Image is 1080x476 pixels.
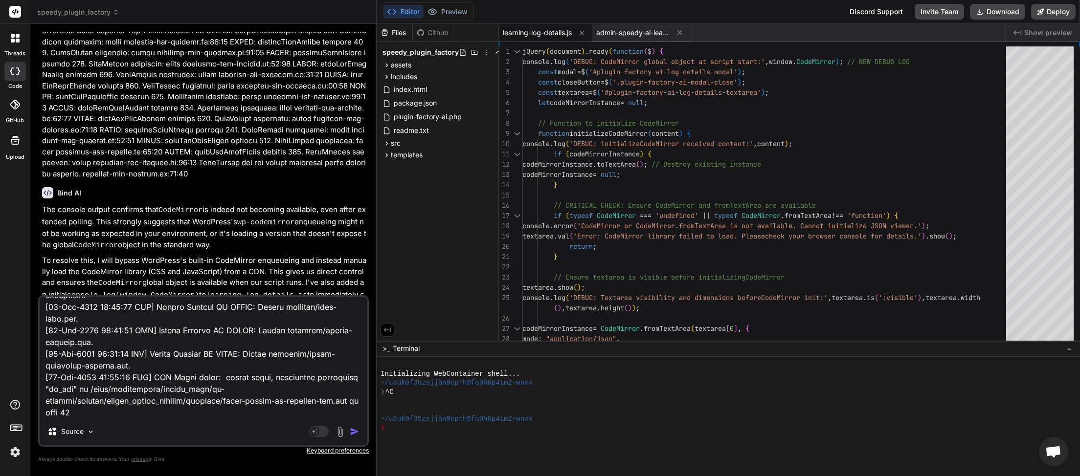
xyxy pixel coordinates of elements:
span: ) [581,47,585,56]
span: $ [581,67,585,76]
code: console.log(window.CodeMirror) [67,291,199,300]
span: fromTextArea [785,211,832,220]
span: { [648,150,652,158]
span: // Ensure textarea is visible before initializing [554,273,745,281]
span: ; [581,283,585,292]
span: ) [949,232,953,240]
span: ❯ [381,388,385,396]
span: CodeMirror [796,57,835,66]
span: package.json [393,97,438,109]
button: Download [970,4,1025,20]
div: 24 [499,282,510,293]
span: typeof [714,211,738,220]
span: '.plugin-factory-ai-modal-close' [612,78,738,87]
span: . [597,303,601,312]
div: 22 [499,262,510,272]
span: error [554,221,573,230]
span: textarea [925,293,957,302]
span: content [757,139,785,148]
span: check your browser console for details.' [765,232,922,240]
span: codeMirrorInstance [569,150,640,158]
span: CodeMirror init:' [761,293,828,302]
span: const [538,88,558,97]
span: closeButton [558,78,601,87]
img: icon [350,427,360,436]
label: code [8,82,22,90]
span: return [569,242,593,251]
p: The console output confirms that is indeed not becoming available, even after extended polling. T... [42,204,367,251]
span: codeMirrorInstance [550,98,620,107]
div: Open chat [1039,437,1068,466]
button: Preview [424,5,472,19]
div: 16 [499,200,510,211]
span: ) [738,78,742,87]
div: 10 [499,139,510,149]
div: 2 [499,57,510,67]
span: typeof [569,211,593,220]
span: ; [839,57,843,66]
div: 26 [499,313,510,324]
span: ( [573,283,577,292]
span: , [922,293,925,302]
span: window [769,57,792,66]
span: , [753,139,757,148]
span: ) [835,57,839,66]
span: . [925,232,929,240]
span: ( [648,129,652,138]
span: fromTextArea [644,324,691,333]
span: admin-speedy-ai-learning-log.php [596,28,670,38]
span: jQuery [522,47,546,56]
span: ( [597,88,601,97]
span: − [1067,344,1072,353]
span: CodeMirror [601,324,640,333]
div: 5 [499,87,510,98]
span: ( [565,57,569,66]
span: ; [636,303,640,312]
span: textarea [522,283,554,292]
span: function [612,47,644,56]
span: ) [628,303,632,312]
span: val [558,232,569,240]
img: settings [7,444,23,460]
span: log [554,139,565,148]
span: ) [632,303,636,312]
span: readme.txt [393,125,430,136]
span: ) [679,129,683,138]
code: learning-log-details.js [206,291,307,300]
span: ) [640,160,644,169]
span: CodeMirror [742,211,781,220]
span: ) [738,67,742,76]
span: ( [565,211,569,220]
div: 23 [499,272,510,282]
span: = [589,88,593,97]
span: ; [953,232,957,240]
span: 'Error: CodeMirror library failed to load. Please [573,232,765,240]
span: mode [522,334,538,343]
span: ) [577,283,581,292]
span: } [554,252,558,261]
button: Editor [383,5,424,19]
span: ( [644,47,648,56]
span: ( [691,324,695,333]
span: if [554,211,562,220]
span: // Function to initialize CodeMirror [538,119,679,128]
img: attachment [335,426,346,437]
span: 'undefined' [655,211,698,220]
span: . [593,160,597,169]
span: ^C [385,388,394,396]
span: ( [565,139,569,148]
div: 21 [499,252,510,262]
span: . [550,139,554,148]
div: Files [377,28,412,38]
h6: Bind AI [57,188,81,198]
span: Initializing WebContainer shell... [381,369,520,378]
span: textarea [695,324,726,333]
span: ; [616,170,620,179]
span: $ [605,78,608,87]
span: , [738,324,742,333]
span: textarea [565,303,597,312]
span: ; [742,78,745,87]
span: modal [558,67,577,76]
button: Invite Team [915,4,964,20]
code: CodeMirror [158,206,202,215]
